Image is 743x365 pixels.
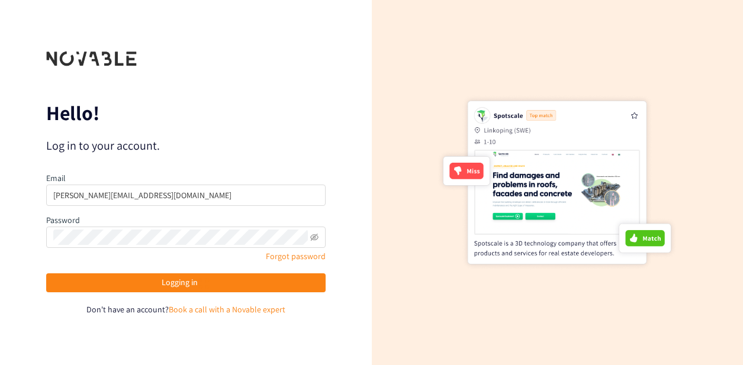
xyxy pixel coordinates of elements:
p: Log in to your account. [46,137,326,154]
p: Hello! [46,104,326,122]
span: Don't have an account? [86,304,169,315]
span: Logging in [162,276,210,289]
button: Logging in [46,273,326,292]
a: Forgot password [266,251,326,261]
span: eye-invisible [310,233,319,241]
div: Chat Widget [684,308,743,365]
label: Password [46,215,80,225]
label: Email [46,173,66,183]
a: Book a call with a Novable expert [169,304,285,315]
